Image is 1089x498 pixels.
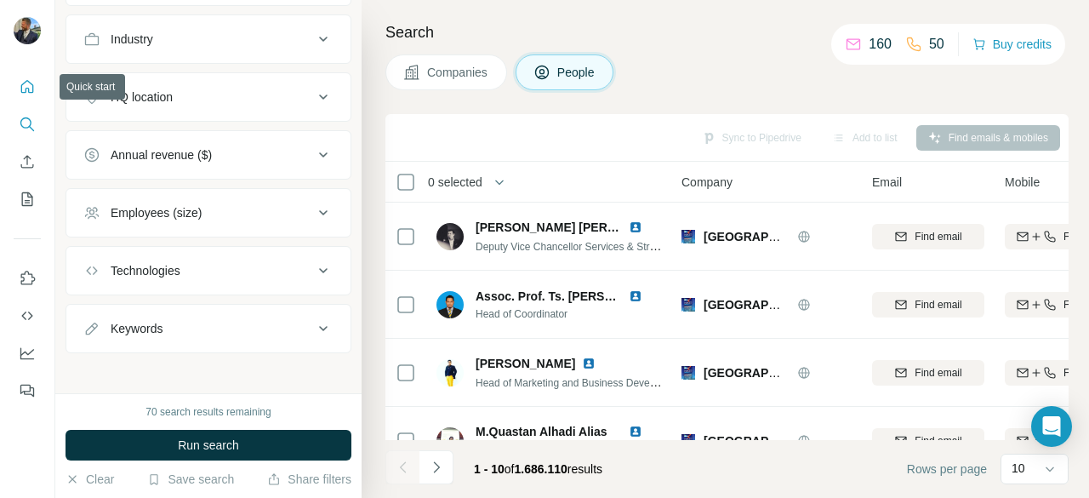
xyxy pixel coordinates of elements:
[66,308,351,349] button: Keywords
[582,357,596,370] img: LinkedIn logo
[869,34,892,54] p: 160
[14,109,41,140] button: Search
[872,292,984,318] button: Find email
[428,174,482,191] span: 0 selected
[629,220,642,234] img: LinkedIn logo
[66,77,351,117] button: HQ location
[872,428,984,454] button: Find email
[476,239,740,253] span: Deputy Vice Chancellor Services & Strategic Development
[476,306,663,322] span: Head of Coordinator
[66,471,114,488] button: Clear
[681,230,695,243] img: Logo of Netherlands Maritime University College NMUC
[436,223,464,250] img: Avatar
[704,366,869,380] span: [GEOGRAPHIC_DATA] NMUC
[427,64,489,81] span: Companies
[915,297,961,312] span: Find email
[14,375,41,406] button: Feedback
[436,427,464,455] img: Avatar
[14,338,41,369] button: Dashboard
[907,461,987,478] span: Rows per page
[385,20,1069,44] h4: Search
[419,450,453,484] button: Navigate to next page
[147,471,234,488] button: Save search
[476,425,607,438] span: M.Quastan Alhadi Alias
[505,462,515,476] span: of
[267,471,351,488] button: Share filters
[66,192,351,233] button: Employees (size)
[436,359,464,386] img: Avatar
[515,462,567,476] span: 1.686.110
[111,262,180,279] div: Technologies
[476,220,679,234] span: [PERSON_NAME] [PERSON_NAME]
[681,298,695,312] img: Logo of Netherlands Maritime University College NMUC
[66,430,351,461] button: Run search
[872,224,984,249] button: Find email
[704,230,869,243] span: [GEOGRAPHIC_DATA] NMUC
[704,298,869,312] span: [GEOGRAPHIC_DATA] NMUC
[111,146,212,163] div: Annual revenue ($)
[872,174,902,191] span: Email
[111,320,162,337] div: Keywords
[66,19,351,60] button: Industry
[111,89,173,106] div: HQ location
[557,64,596,81] span: People
[629,289,642,303] img: LinkedIn logo
[972,32,1052,56] button: Buy credits
[14,146,41,177] button: Enrich CSV
[66,250,351,291] button: Technologies
[929,34,944,54] p: 50
[14,301,41,331] button: Use Surfe API
[681,174,733,191] span: Company
[111,204,202,221] div: Employees (size)
[915,229,961,244] span: Find email
[915,433,961,449] span: Find email
[1005,174,1040,191] span: Mobile
[111,31,153,48] div: Industry
[474,462,602,476] span: results
[178,437,239,454] span: Run search
[14,72,41,102] button: Quick start
[681,434,695,448] img: Logo of Netherlands Maritime University College NMUC
[1012,460,1025,477] p: 10
[436,291,464,318] img: Avatar
[474,462,505,476] span: 1 - 10
[872,360,984,386] button: Find email
[1031,406,1072,447] div: Open Intercom Messenger
[14,17,41,44] img: Avatar
[14,263,41,294] button: Use Surfe on LinkedIn
[704,434,869,448] span: [GEOGRAPHIC_DATA] NMUC
[145,404,271,420] div: 70 search results remaining
[476,355,575,372] span: [PERSON_NAME]
[66,135,351,175] button: Annual revenue ($)
[14,184,41,215] button: My lists
[476,375,686,389] span: Head of Marketing and Business Development
[915,365,961,381] span: Find email
[629,425,642,438] img: LinkedIn logo
[476,289,668,303] span: Assoc. Prof. Ts. [PERSON_NAME]
[681,366,695,380] img: Logo of Netherlands Maritime University College NMUC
